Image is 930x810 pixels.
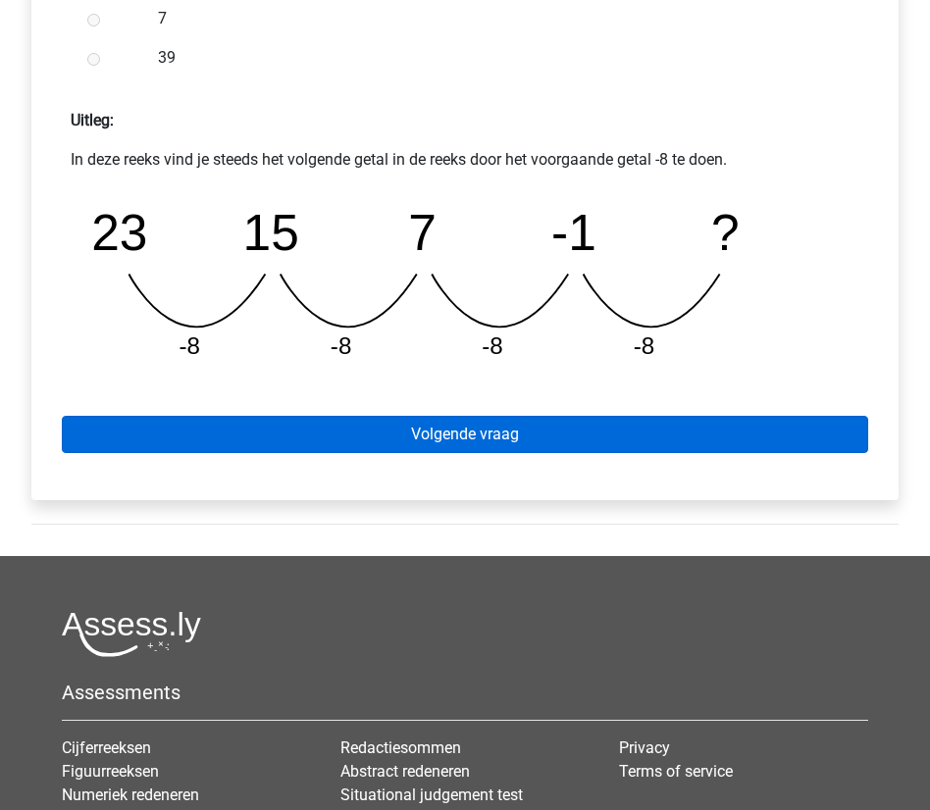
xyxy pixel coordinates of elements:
[71,111,114,129] strong: Uitleg:
[179,332,199,359] tspan: -8
[158,46,836,70] label: 39
[482,332,502,359] tspan: -8
[340,785,523,804] a: Situational judgement test
[619,762,733,781] a: Terms of service
[91,205,147,262] tspan: 23
[619,738,670,757] a: Privacy
[62,738,151,757] a: Cijferreeksen
[62,611,201,657] img: Assessly logo
[71,148,859,172] p: In deze reeks vind je steeds het volgende getal in de reeks door het voorgaande getal -8 te doen.
[634,332,654,359] tspan: -8
[243,205,299,262] tspan: 15
[711,205,740,262] tspan: ?
[158,7,836,30] label: 7
[340,762,470,781] a: Abstract redeneren
[340,738,461,757] a: Redactiesommen
[408,205,437,262] tspan: 7
[62,416,868,453] a: Volgende vraag
[62,785,199,804] a: Numeriek redeneren
[62,681,868,704] h5: Assessments
[551,205,596,262] tspan: -1
[331,332,351,359] tspan: -8
[62,762,159,781] a: Figuurreeksen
